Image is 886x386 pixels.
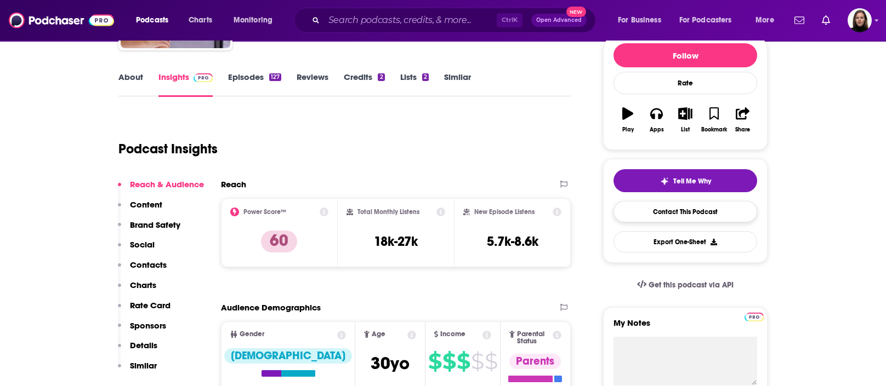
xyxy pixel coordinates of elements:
button: Apps [642,100,671,140]
h3: 5.7k-8.6k [487,233,538,250]
button: open menu [226,11,287,29]
button: open menu [672,11,748,29]
button: open menu [610,11,675,29]
button: Show profile menu [848,8,872,32]
span: Income [440,331,465,338]
span: $ [442,353,456,370]
div: 2 [378,73,384,81]
button: Social [118,239,155,260]
p: Contacts [130,260,167,270]
h3: 18k-27k [374,233,418,250]
span: Gender [240,331,264,338]
img: Podchaser - Follow, Share and Rate Podcasts [9,10,114,31]
button: Brand Safety [118,220,180,240]
label: My Notes [614,318,757,337]
a: About [118,72,143,97]
button: Details [118,340,157,360]
p: Reach & Audience [130,179,204,189]
a: Reviews [297,72,328,97]
button: Contacts [118,260,167,280]
span: Charts [189,13,212,28]
h2: Power Score™ [243,208,286,216]
span: For Podcasters [679,13,732,28]
button: open menu [748,11,788,29]
div: 2 [422,73,429,81]
button: Open AdvancedNew [531,14,587,27]
img: User Profile [848,8,872,32]
span: For Business [618,13,661,28]
span: Age [372,331,385,338]
h1: Podcast Insights [118,141,218,157]
button: Charts [118,280,156,300]
a: Episodes127 [228,72,281,97]
a: InsightsPodchaser Pro [158,72,213,97]
span: 30 yo [371,353,410,374]
span: $ [457,353,470,370]
button: Follow [614,43,757,67]
span: $ [428,353,441,370]
span: $ [471,353,484,370]
span: Logged in as BevCat3 [848,8,872,32]
span: Parental Status [517,331,551,345]
button: open menu [128,11,183,29]
button: Rate Card [118,300,171,320]
div: Parents [509,354,561,369]
a: Charts [181,11,219,29]
div: List [681,126,690,133]
span: More [756,13,774,28]
div: Rate [614,72,757,94]
p: Social [130,239,155,250]
div: [DEMOGRAPHIC_DATA] [224,348,352,364]
button: Export One-Sheet [614,231,757,252]
input: Search podcasts, credits, & more... [324,11,497,29]
div: Bookmark [701,126,727,133]
a: Contact This Podcast [614,201,757,222]
button: Bookmark [700,100,728,140]
span: Podcasts [136,13,168,28]
span: Tell Me Why [673,177,711,186]
p: Similar [130,360,157,371]
a: Show notifications dropdown [790,11,809,30]
button: Reach & Audience [118,179,204,199]
a: Show notifications dropdown [817,11,834,30]
span: New [566,7,586,17]
span: Ctrl K [497,13,522,27]
h2: Audience Demographics [221,302,321,313]
span: $ [485,353,497,370]
h2: Reach [221,179,246,189]
button: List [671,100,700,140]
p: Sponsors [130,320,166,331]
img: Podchaser Pro [745,313,764,321]
span: Open Advanced [536,18,582,23]
button: Sponsors [118,320,166,341]
a: Lists2 [400,72,429,97]
a: Similar [444,72,471,97]
p: Charts [130,280,156,290]
a: Get this podcast via API [628,272,742,298]
img: tell me why sparkle [660,177,669,186]
p: 60 [261,231,297,252]
h2: New Episode Listens [474,208,535,216]
p: Content [130,199,162,210]
p: Details [130,340,157,350]
button: Content [118,199,162,220]
a: Credits2 [344,72,384,97]
h2: Total Monthly Listens [357,208,419,216]
div: Apps [650,126,664,133]
button: Similar [118,360,157,381]
p: Brand Safety [130,220,180,230]
div: 127 [269,73,281,81]
button: Share [729,100,757,140]
button: Play [614,100,642,140]
a: Pro website [745,311,764,321]
p: Rate Card [130,300,171,310]
div: Share [735,126,750,133]
img: Podchaser Pro [194,73,213,82]
div: Play [622,126,634,133]
span: Monitoring [234,13,272,28]
button: tell me why sparkleTell Me Why [614,169,757,192]
span: Get this podcast via API [649,280,734,290]
div: Search podcasts, credits, & more... [304,8,606,33]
